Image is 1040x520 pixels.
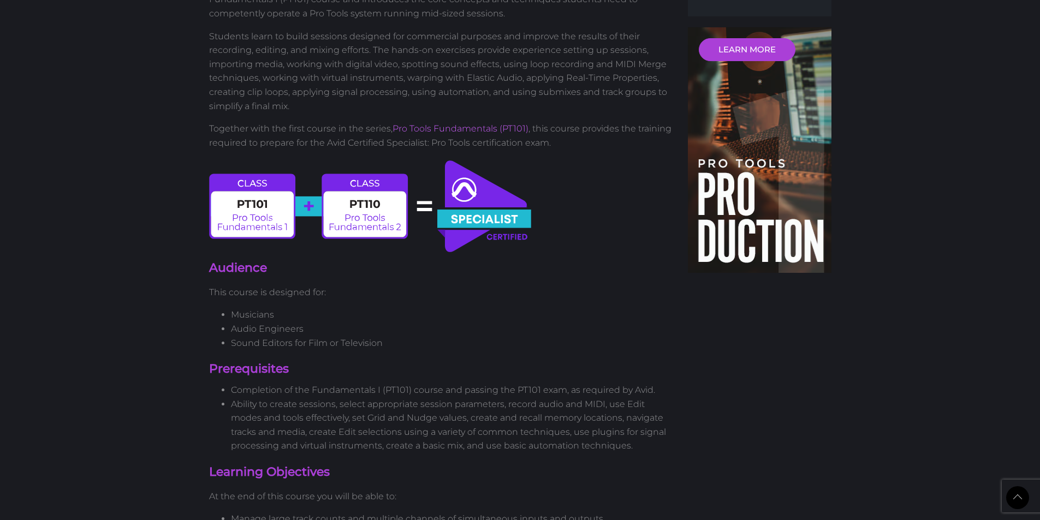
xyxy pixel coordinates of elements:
p: This course is designed for: [209,285,672,300]
h4: Audience [209,260,672,277]
h4: Learning Objectives [209,464,672,481]
a: Back to Top [1006,486,1029,509]
li: Sound Editors for Film or Television [231,336,672,350]
a: Pro Tools Fundamentals (PT101) [393,123,528,134]
img: avid-certified-specialist-path.svg [209,158,533,254]
h4: Prerequisites [209,361,672,378]
a: LEARN MORE [699,38,795,61]
li: Musicians [231,308,672,322]
p: Together with the first course in the series, , this course provides the training required to pre... [209,122,672,150]
p: Students learn to build sessions designed for commercial purposes and improve the results of thei... [209,29,672,113]
li: Audio Engineers [231,322,672,336]
p: At the end of this course you will be able to: [209,489,672,504]
li: Ability to create sessions, select appropriate session parameters, record audio and MIDI, use Edi... [231,397,672,453]
li: Completion of the Fundamentals I (PT101) course and passing the PT101 exam, as required by Avid. [231,383,672,397]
